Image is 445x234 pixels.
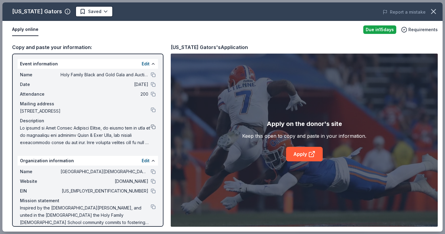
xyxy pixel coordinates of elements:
div: Organization information [18,156,158,166]
span: [GEOGRAPHIC_DATA][DEMOGRAPHIC_DATA] [61,168,148,175]
span: [STREET_ADDRESS] [20,107,151,115]
div: [US_STATE] Gators's Application [171,43,248,51]
div: Copy and paste your information: [12,43,163,51]
span: Attendance [20,91,61,98]
span: Lo ipsumd si Amet Consec Adipisci Elitse, do eiusmo tem in utla et do magnaaliqu eni adminimv Qui... [20,124,151,146]
span: Name [20,168,61,175]
span: 200 [61,91,148,98]
span: [US_EMPLOYER_IDENTIFICATION_NUMBER] [61,187,148,195]
div: Keep this open to copy and paste in your information. [242,132,366,140]
div: Mission statement [20,197,156,204]
span: Inspired by the [DEMOGRAPHIC_DATA][PERSON_NAME], and united in the [DEMOGRAPHIC_DATA] the Holy Fa... [20,204,151,226]
div: Event information [18,59,158,69]
div: Apply on the donor's site [267,119,342,129]
button: Requirements [401,26,438,33]
button: Apply online [12,23,38,36]
span: [DOMAIN_NAME] [61,178,148,185]
span: [DATE] [61,81,148,88]
a: Apply [286,147,323,161]
button: Edit [142,157,150,164]
button: Saved [75,6,113,17]
span: Saved [88,8,101,15]
span: EIN [20,187,61,195]
span: Date [20,81,61,88]
span: Website [20,178,61,185]
div: Description [20,117,156,124]
div: Due in 15 days [363,25,396,34]
div: Mailing address [20,100,156,107]
span: Name [20,71,61,78]
span: Holy Family Black and Gold Gala and Auction [61,71,148,78]
button: Report a mistake [383,8,426,16]
div: [US_STATE] Gators [12,7,62,16]
button: Edit [142,60,150,68]
span: Requirements [408,26,438,33]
